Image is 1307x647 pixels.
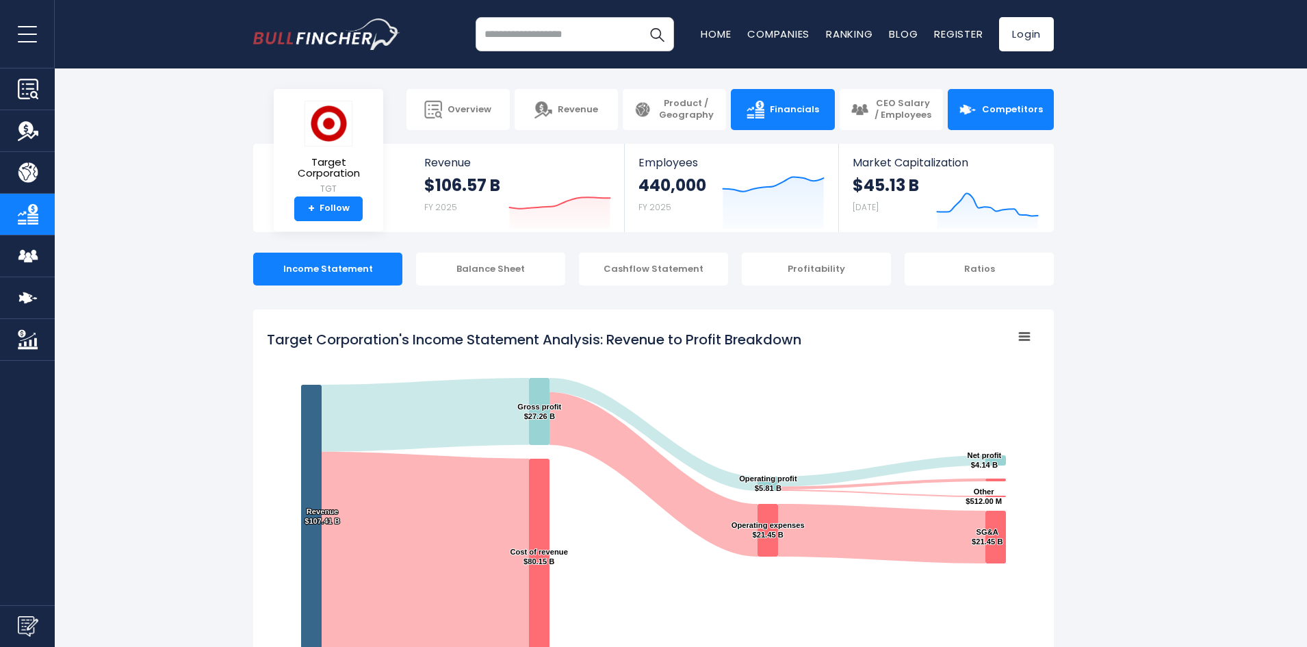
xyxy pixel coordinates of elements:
a: Competitors [948,89,1054,130]
span: Overview [448,104,491,116]
a: Financials [731,89,834,130]
a: +Follow [294,196,363,221]
span: Revenue [424,156,611,169]
a: Employees 440,000 FY 2025 [625,144,838,232]
text: SG&A $21.45 B [972,528,1002,546]
text: Operating profit $5.81 B [739,474,797,492]
text: Revenue $107.41 B [305,507,340,525]
text: Cost of revenue $80.15 B [510,548,568,566]
img: bullfincher logo [253,18,400,50]
strong: $45.13 B [853,175,919,196]
div: Cashflow Statement [579,253,728,286]
div: Ratios [905,253,1054,286]
small: FY 2025 [424,201,457,213]
a: Login [999,17,1054,51]
span: Target Corporation [285,157,372,179]
text: Other $512.00 M [966,487,1002,505]
a: Go to homepage [253,18,400,50]
a: Register [934,27,983,41]
span: Financials [770,104,819,116]
a: Market Capitalization $45.13 B [DATE] [839,144,1052,232]
small: TGT [285,183,372,195]
a: Revenue $106.57 B FY 2025 [411,144,625,232]
small: [DATE] [853,201,879,213]
span: Market Capitalization [853,156,1039,169]
div: Balance Sheet [416,253,565,286]
a: Target Corporation TGT [284,100,373,196]
span: Employees [638,156,824,169]
strong: 440,000 [638,175,706,196]
div: Income Statement [253,253,402,286]
span: CEO Salary / Employees [874,98,932,121]
a: Companies [747,27,810,41]
a: Blog [889,27,918,41]
a: CEO Salary / Employees [840,89,943,130]
span: Revenue [558,104,598,116]
a: Ranking [826,27,872,41]
span: Product / Geography [657,98,715,121]
strong: + [308,203,315,215]
button: Search [640,17,674,51]
a: Home [701,27,731,41]
strong: $106.57 B [424,175,500,196]
tspan: Target Corporation's Income Statement Analysis: Revenue to Profit Breakdown [267,330,801,349]
text: Operating expenses $21.45 B [732,521,805,539]
a: Overview [406,89,510,130]
div: Profitability [742,253,891,286]
a: Revenue [515,89,618,130]
text: Net profit $4.14 B [968,451,1002,469]
a: Product / Geography [623,89,726,130]
span: Competitors [982,104,1043,116]
small: FY 2025 [638,201,671,213]
text: Gross profit $27.26 B [517,403,561,420]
